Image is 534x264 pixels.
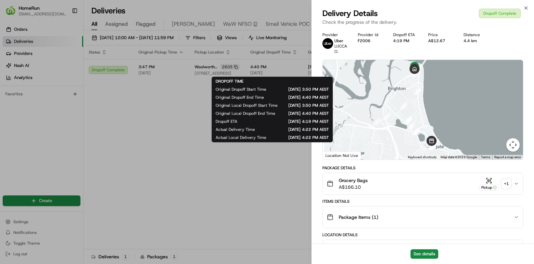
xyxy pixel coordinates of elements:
[494,155,521,159] a: Report a map error
[400,102,407,109] div: 14
[404,116,412,123] div: 13
[322,165,523,171] div: Package Details
[502,179,511,188] div: + 1
[408,155,437,160] button: Keyboard shortcuts
[358,32,382,37] div: Provider Id
[414,87,421,94] div: 15
[216,119,237,124] span: Dropoff ETA
[322,8,378,19] span: Delivery Details
[324,151,346,160] img: Google
[216,135,266,140] span: Actual Local Delivery Time
[322,199,523,204] div: Items Details
[323,151,361,160] div: Location Not Live
[339,184,368,190] span: A$166.10
[334,38,343,43] span: Uber
[412,127,420,135] div: 11
[323,206,523,228] button: Package Items (1)
[286,111,329,116] span: [DATE] 4:40 PM AEST
[266,127,329,132] span: [DATE] 4:22 PM AEST
[216,111,275,116] span: Original Local Dropoff End Time
[322,38,333,49] img: uber-new-logo.jpeg
[479,177,499,190] button: Pickup
[422,143,429,151] div: 5
[339,214,378,221] span: Package Items ( 1 )
[411,249,438,259] button: See details
[216,95,264,100] span: Original Dropoff End Time
[393,38,418,43] div: 4:19 PM
[324,151,346,160] a: Open this area in Google Maps (opens a new window)
[464,32,488,37] div: Distance
[277,87,329,92] span: [DATE] 3:50 PM AEST
[216,79,243,84] span: DROPOFF TIME
[275,95,329,100] span: [DATE] 4:40 PM AEST
[383,112,390,120] div: 2
[372,118,380,125] div: 1
[481,155,490,159] a: Terms (opens in new tab)
[277,135,329,140] span: [DATE] 4:22 PM AEST
[216,87,266,92] span: Original Dropoff Start Time
[322,32,347,37] div: Provider
[216,103,278,108] span: Original Local Dropoff Start Time
[339,177,368,184] span: Grocery Bags
[322,19,523,25] p: Check the progress of the delivery.
[464,38,488,43] div: 4.4 km
[323,173,523,194] button: Grocery BagsA$166.10Pickup+1
[393,32,418,37] div: Dropoff ETA
[216,127,255,132] span: Actual Delivery Time
[334,43,347,54] span: LUCCA O.
[479,185,499,190] div: Pickup
[428,38,453,43] div: A$12.67
[358,38,370,43] button: F2006
[407,122,415,129] div: 3
[441,155,477,159] span: Map data ©2025 Google
[506,138,520,152] button: Map camera controls
[322,232,523,238] div: Location Details
[428,143,436,150] div: 6
[248,119,329,124] span: [DATE] 4:19 PM AEST
[428,32,453,37] div: Price
[288,103,329,108] span: [DATE] 3:50 PM AEST
[479,177,511,190] button: Pickup+1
